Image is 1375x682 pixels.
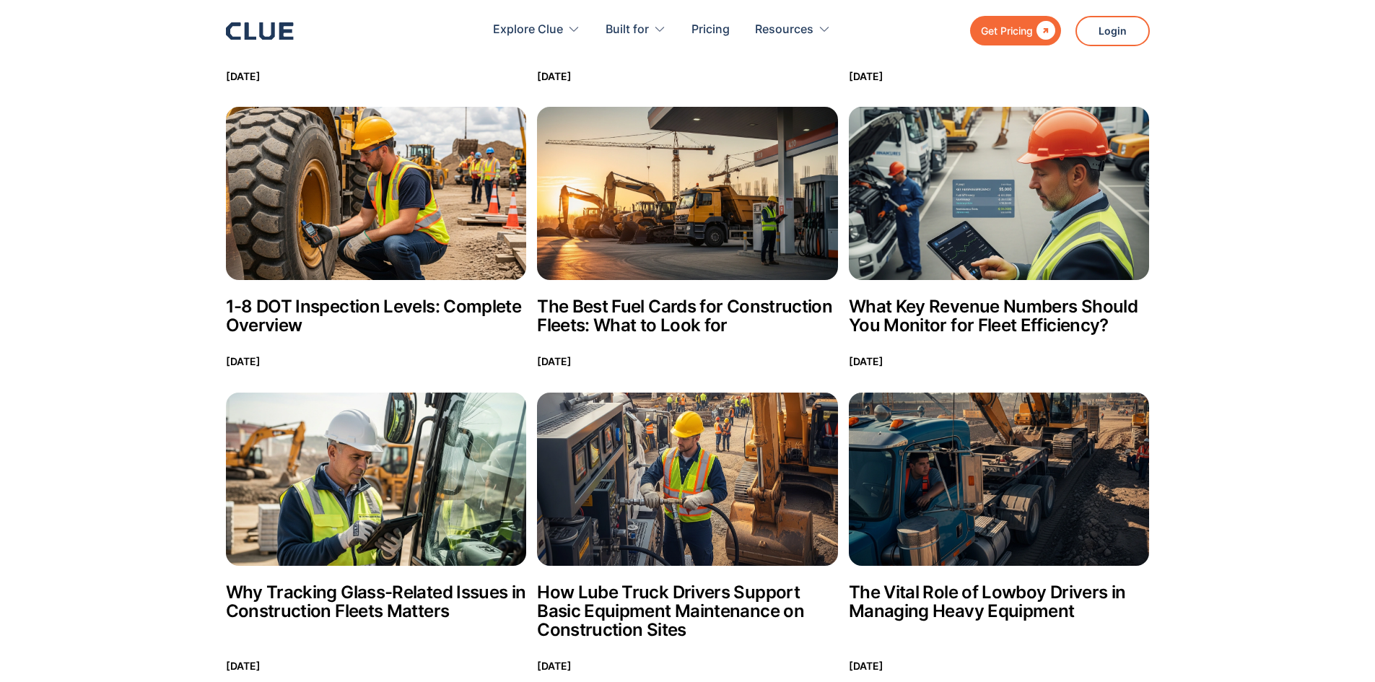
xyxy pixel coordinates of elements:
[849,352,883,370] p: [DATE]
[537,393,838,566] img: How Lube Truck Drivers Support Basic Equipment Maintenance on Construction Sites
[755,7,813,53] div: Resources
[226,657,261,675] p: [DATE]
[691,7,730,53] a: Pricing
[226,393,527,566] img: Why Tracking Glass-Related Issues in Construction Fleets Matters
[493,7,580,53] div: Explore Clue
[849,393,1150,566] img: The Vital Role of Lowboy Drivers in Managing Heavy Equipment
[755,7,831,53] div: Resources
[226,352,261,370] p: [DATE]
[849,583,1150,621] h2: The Vital Role of Lowboy Drivers in Managing Heavy Equipment
[226,583,527,621] h2: Why Tracking Glass-Related Issues in Construction Fleets Matters
[981,22,1033,40] div: Get Pricing
[849,657,883,675] p: [DATE]
[537,352,572,370] p: [DATE]
[226,297,527,335] h2: 1-8 DOT Inspection Levels: Complete Overview
[226,107,527,370] a: 1-8 DOT Inspection Levels: Complete Overview1-8 DOT Inspection Levels: Complete Overview[DATE]
[606,7,649,53] div: Built for
[849,393,1150,675] a: The Vital Role of Lowboy Drivers in Managing Heavy EquipmentThe Vital Role of Lowboy Drivers in M...
[537,657,572,675] p: [DATE]
[970,16,1061,45] a: Get Pricing
[537,107,838,280] img: The Best Fuel Cards for Construction Fleets: What to Look for
[6,21,225,132] iframe: profile
[537,107,838,370] a: The Best Fuel Cards for Construction Fleets: What to Look forThe Best Fuel Cards for Construction...
[537,393,838,675] a: How Lube Truck Drivers Support Basic Equipment Maintenance on Construction SitesHow Lube Truck Dr...
[226,393,527,675] a: Why Tracking Glass-Related Issues in Construction Fleets MattersWhy Tracking Glass-Related Issues...
[849,107,1150,370] a: What Key Revenue Numbers Should You Monitor for Fleet Efficiency?What Key Revenue Numbers Should ...
[606,7,666,53] div: Built for
[1075,16,1150,46] a: Login
[849,297,1150,335] h2: What Key Revenue Numbers Should You Monitor for Fleet Efficiency?
[493,7,563,53] div: Explore Clue
[849,67,883,85] p: [DATE]
[1115,480,1375,682] iframe: Chat Widget
[1033,22,1055,40] div: 
[537,67,572,85] p: [DATE]
[537,297,838,335] h2: The Best Fuel Cards for Construction Fleets: What to Look for
[849,107,1150,280] img: What Key Revenue Numbers Should You Monitor for Fleet Efficiency?
[537,583,838,639] h2: How Lube Truck Drivers Support Basic Equipment Maintenance on Construction Sites
[226,107,527,280] img: 1-8 DOT Inspection Levels: Complete Overview
[226,67,261,85] p: [DATE]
